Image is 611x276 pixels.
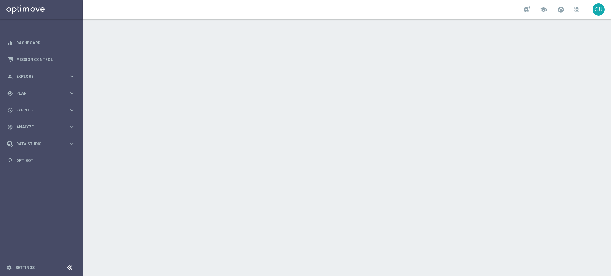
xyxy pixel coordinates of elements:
button: Data Studio keyboard_arrow_right [7,141,75,146]
i: track_changes [7,124,13,130]
i: lightbulb [7,158,13,164]
a: Mission Control [16,51,75,68]
button: equalizer Dashboard [7,40,75,45]
a: Dashboard [16,34,75,51]
i: keyboard_arrow_right [69,90,75,96]
a: Settings [15,266,35,270]
div: Dashboard [7,34,75,51]
i: equalizer [7,40,13,46]
button: Mission Control [7,57,75,62]
i: play_circle_outline [7,107,13,113]
span: Analyze [16,125,69,129]
span: Explore [16,75,69,78]
span: school [540,6,547,13]
i: keyboard_arrow_right [69,124,75,130]
div: Data Studio [7,141,69,147]
button: gps_fixed Plan keyboard_arrow_right [7,91,75,96]
span: Plan [16,91,69,95]
a: Optibot [16,152,75,169]
div: Optibot [7,152,75,169]
div: Execute [7,107,69,113]
div: Explore [7,74,69,79]
button: track_changes Analyze keyboard_arrow_right [7,125,75,130]
span: Execute [16,108,69,112]
button: lightbulb Optibot [7,158,75,163]
i: person_search [7,74,13,79]
div: Analyze [7,124,69,130]
i: keyboard_arrow_right [69,73,75,79]
span: Data Studio [16,142,69,146]
i: gps_fixed [7,91,13,96]
button: person_search Explore keyboard_arrow_right [7,74,75,79]
i: keyboard_arrow_right [69,141,75,147]
i: keyboard_arrow_right [69,107,75,113]
div: OU [593,3,605,16]
i: settings [6,265,12,271]
button: play_circle_outline Execute keyboard_arrow_right [7,108,75,113]
div: Mission Control [7,51,75,68]
div: Plan [7,91,69,96]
